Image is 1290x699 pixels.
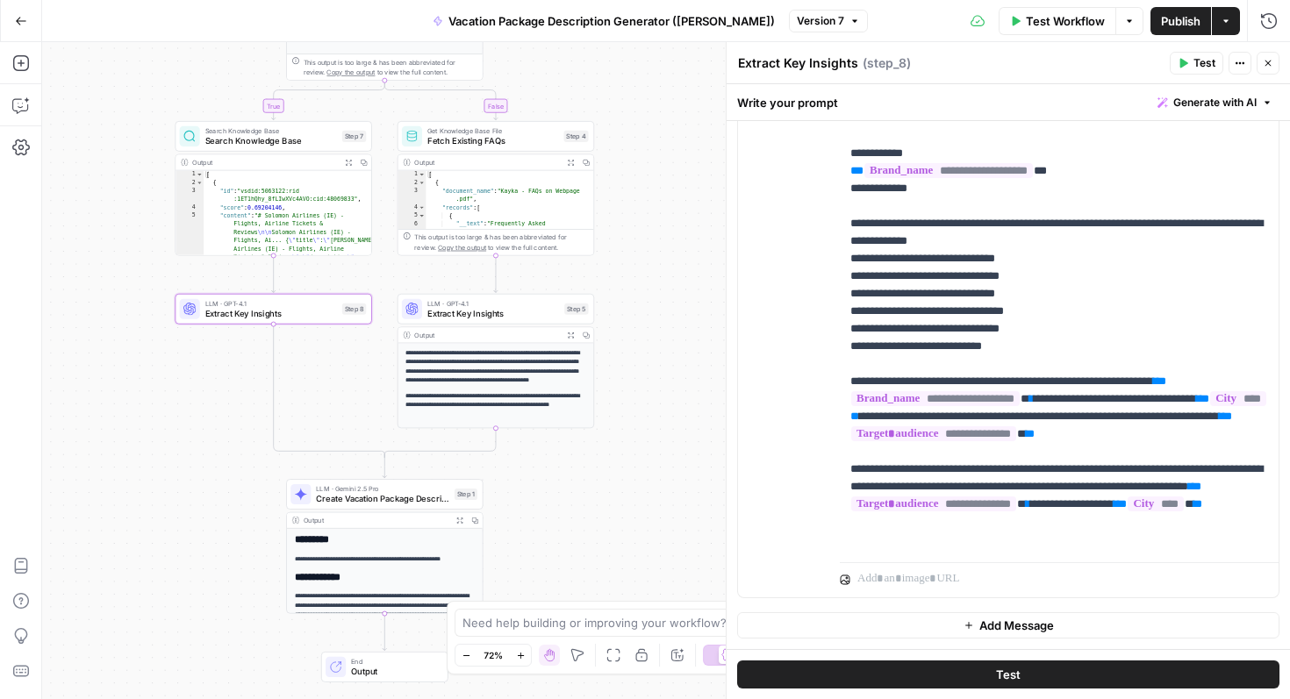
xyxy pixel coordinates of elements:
div: 5 [398,212,426,220]
textarea: Extract Key Insights [738,54,858,72]
span: Toggle code folding, rows 1 through 59 [196,170,203,178]
button: Vacation Package Description Generator ([PERSON_NAME]) [422,7,785,35]
div: 4 [398,203,426,211]
div: Step 5 [564,303,588,315]
button: Test Workflow [999,7,1115,35]
div: Output [414,157,559,168]
button: Publish [1150,7,1211,35]
div: 3 [176,187,204,203]
div: 2 [398,179,426,187]
g: Edge from step_7 to step_8 [271,255,275,292]
div: Output [192,157,337,168]
span: Extract Key Insights [205,307,338,319]
span: ( step_8 ) [863,54,911,72]
span: LLM · GPT-4.1 [205,298,338,309]
div: Step 1 [455,489,477,500]
span: Get Knowledge Base File [427,125,559,136]
span: Fetch Existing FAQs [427,134,559,146]
button: Test [1170,52,1223,75]
div: Step 4 [563,131,588,142]
div: 1 [176,170,204,178]
span: Toggle code folding, rows 1 through 10 [419,170,426,178]
span: Copy the output [438,244,486,252]
span: Vacation Package Description Generator ([PERSON_NAME]) [448,12,775,30]
g: Edge from step_5 to step_6-conditional-end [384,428,496,457]
span: Search Knowledge Base [205,125,338,136]
g: Edge from step_6 to step_4 [384,81,498,120]
span: Version 7 [797,13,844,29]
button: Generate with AI [1150,91,1279,114]
span: Toggle code folding, rows 4 through 8 [419,203,426,211]
span: Test [1193,55,1215,71]
span: Extract Key Insights [427,307,560,319]
g: Edge from step_6 to step_7 [271,81,384,120]
span: Toggle code folding, rows 2 through 20 [196,179,203,187]
div: 4 [176,203,204,211]
div: Output [304,515,448,525]
span: LLM · Gemini 2.5 Pro [316,483,449,494]
span: Toggle code folding, rows 2 through 9 [419,179,426,187]
button: Test [737,660,1279,688]
span: End [351,656,437,667]
button: Version 7 [789,10,868,32]
span: Create Vacation Package Description [316,492,449,504]
div: This output is too large & has been abbreviated for review. to view the full content. [414,232,588,253]
g: Edge from step_1 to end [383,614,386,651]
span: LLM · GPT-4.1 [427,298,560,309]
div: 3 [398,187,426,203]
div: Step 8 [342,303,366,315]
g: Edge from step_6-conditional-end to step_1 [383,454,386,478]
span: Generate with AI [1173,95,1257,111]
span: 72% [484,648,503,662]
span: Test [996,666,1021,683]
div: This output is too large & has been abbreviated for review. to view the full content. [304,57,477,77]
div: Search Knowledge BaseSearch Knowledge BaseStep 7Output[ { "id":"vsdid:5063122:rid :1ET1hQhy_8fLIw... [175,121,371,255]
span: Test Workflow [1026,12,1105,30]
div: Output [414,330,559,340]
span: Search Knowledge Base [205,134,338,146]
span: Toggle code folding, rows 5 through 7 [419,212,426,220]
span: Output [351,665,437,677]
div: Get Knowledge Base FileFetch Existing FAQsStep 4Output[ { "document_name":"Kayka - FAQs on Webpag... [398,121,594,255]
div: Step 7 [342,131,366,142]
div: Write your prompt [727,84,1290,120]
button: Add Message [737,612,1279,638]
span: Copy the output [326,68,375,76]
span: Add Message [979,617,1054,634]
div: 1 [398,170,426,178]
g: Edge from step_8 to step_6-conditional-end [274,325,385,458]
span: Publish [1161,12,1200,30]
div: EndOutput [286,652,483,682]
div: 2 [176,179,204,187]
div: LLM · GPT-4.1Extract Key InsightsStep 8 [175,294,371,325]
div: 5 [176,212,204,319]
